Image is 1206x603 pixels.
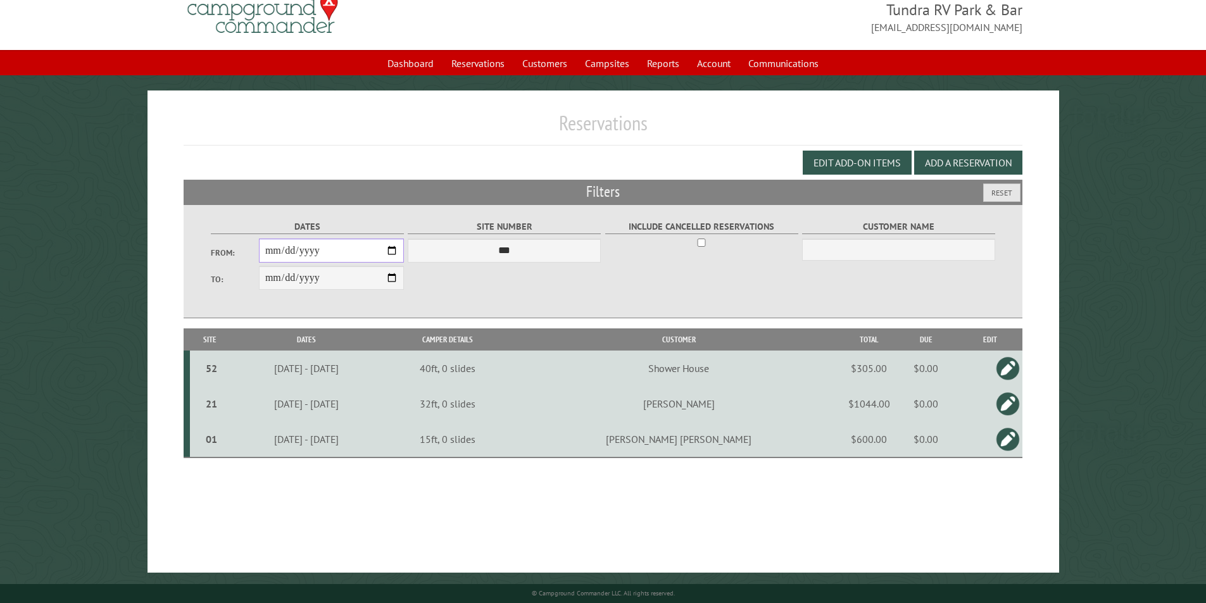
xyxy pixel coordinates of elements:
[382,351,513,386] td: 40ft, 0 slides
[232,397,380,410] div: [DATE] - [DATE]
[689,51,738,75] a: Account
[895,328,958,351] th: Due
[605,220,798,234] label: Include Cancelled Reservations
[195,433,229,445] div: 01
[515,51,575,75] a: Customers
[380,51,441,75] a: Dashboard
[444,51,512,75] a: Reservations
[513,351,844,386] td: Shower House
[184,111,1023,146] h1: Reservations
[230,328,382,351] th: Dates
[844,351,895,386] td: $305.00
[382,328,513,351] th: Camper Details
[844,386,895,421] td: $1044.00
[895,351,958,386] td: $0.00
[211,247,259,259] label: From:
[844,421,895,457] td: $600.00
[382,421,513,457] td: 15ft, 0 slides
[513,328,844,351] th: Customer
[408,220,601,234] label: Site Number
[195,362,229,375] div: 52
[195,397,229,410] div: 21
[639,51,687,75] a: Reports
[914,151,1022,175] button: Add a Reservation
[577,51,637,75] a: Campsites
[232,362,380,375] div: [DATE] - [DATE]
[382,386,513,421] td: 32ft, 0 slides
[211,273,259,285] label: To:
[513,386,844,421] td: [PERSON_NAME]
[844,328,895,351] th: Total
[983,183,1021,202] button: Reset
[741,51,826,75] a: Communications
[184,180,1023,204] h2: Filters
[895,386,958,421] td: $0.00
[513,421,844,457] td: [PERSON_NAME] [PERSON_NAME]
[190,328,230,351] th: Site
[803,151,912,175] button: Edit Add-on Items
[211,220,404,234] label: Dates
[532,589,675,597] small: © Campground Commander LLC. All rights reserved.
[802,220,995,234] label: Customer Name
[232,433,380,445] div: [DATE] - [DATE]
[958,328,1022,351] th: Edit
[895,421,958,457] td: $0.00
